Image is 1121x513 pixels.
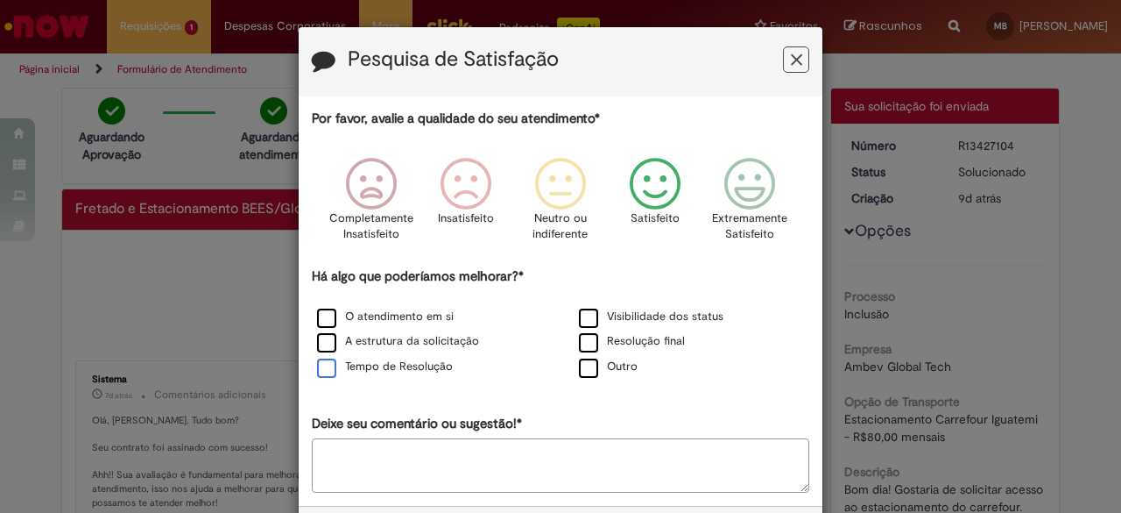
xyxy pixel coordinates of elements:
div: Extremamente Satisfeito [705,145,794,265]
div: Insatisfeito [421,145,511,265]
div: Satisfeito [610,145,700,265]
label: Outro [579,359,638,375]
p: Insatisfeito [438,210,494,227]
label: Pesquisa de Satisfação [348,48,559,71]
label: Por favor, avalie a qualidade do seu atendimento* [312,110,600,128]
p: Extremamente Satisfeito [712,210,787,243]
p: Neutro ou indiferente [529,210,592,243]
p: Satisfeito [631,210,680,227]
div: Neutro ou indiferente [516,145,605,265]
label: Deixe seu comentário ou sugestão!* [312,415,522,433]
label: A estrutura da solicitação [317,333,479,350]
label: Resolução final [579,333,685,350]
label: Visibilidade dos status [579,309,723,325]
div: Há algo que poderíamos melhorar?* [312,267,809,381]
p: Completamente Insatisfeito [329,210,413,243]
label: O atendimento em si [317,309,454,325]
label: Tempo de Resolução [317,359,453,375]
div: Completamente Insatisfeito [326,145,415,265]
